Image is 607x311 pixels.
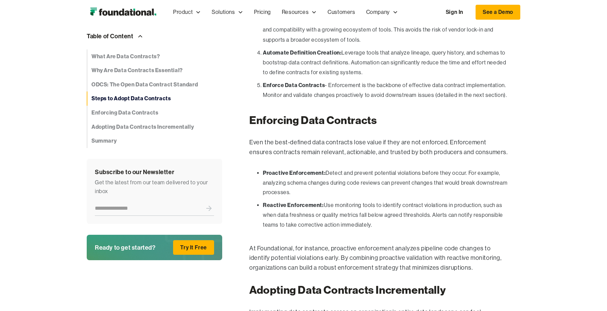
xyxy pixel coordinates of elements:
[95,201,214,215] form: Newsletter Form
[249,114,377,127] strong: Enforcing Data Contracts
[87,91,222,106] a: Steps to Adopt Data Contracts
[206,1,248,23] div: Solutions
[173,240,214,255] a: Try It Free
[263,202,324,208] strong: Reactive Enforcement:
[476,5,520,20] a: See a Demo
[366,8,390,17] div: Company
[87,120,222,134] a: Adopting Data Contracts Incrementally
[263,168,509,198] li: Detect and prevent potential violations before they occur. For example, analyzing schema changes ...
[87,5,160,19] a: home
[136,32,144,40] img: Arrow
[87,63,222,78] a: Why Are Data Contracts Essential?
[87,31,133,41] div: Table of Content
[95,242,156,252] div: Ready to get started?
[91,137,117,145] strong: Summary
[276,1,322,23] div: Resources
[212,8,235,17] div: Solutions
[263,80,509,100] li: - Enforcement is the backbone of effective data contract implementation. Monitor and validate cha...
[173,8,193,17] div: Product
[95,178,214,195] div: Get the latest from our team delivered to your inbox
[263,169,326,176] strong: Proactive Enforcement:
[91,108,158,117] strong: Enforcing Data Contracts
[249,244,509,273] p: At Foundational, for instance, proactive enforcement analyzes pipeline code changes to identify p...
[263,15,509,45] li: Choose an open, tool-agnostic standard like ODCS to ensure future-proof and compatibility with a ...
[263,200,509,230] li: Use monitoring tools to identify contract violations in production, such as when data freshness o...
[91,66,183,75] strong: Why Are Data Contracts Essential?
[91,80,198,89] strong: ODCS: The Open Data Contract Standard
[91,122,194,131] strong: Adopting Data Contracts Incrementally
[87,106,222,120] a: Enforcing Data Contracts
[168,1,206,23] div: Product
[249,1,276,23] a: Pricing
[87,5,160,19] img: Foundational Logo
[263,49,341,56] strong: Automate Definition Creation:
[439,5,470,19] a: Sign In
[282,8,309,17] div: Resources
[249,138,509,157] p: Even the best-defined data contracts lose value if they are not enforced. Enforcement ensures con...
[249,284,446,296] strong: Adopting Data Contracts Incrementally
[204,201,214,215] input: Submit
[95,167,214,177] div: Subscribe to our Newsletter
[263,48,509,78] li: Leverage tools that analyze lineage, query history, and schemas to bootstrap data contract defini...
[91,94,171,103] strong: Steps to Adopt Data Contracts
[361,1,403,23] div: Company
[87,49,222,63] a: What Are Data Contracts?
[573,278,607,311] iframe: Chat Widget
[91,52,160,61] strong: What Are Data Contracts?
[322,1,360,23] a: Customers
[263,82,325,88] strong: Enforce Data Contracts
[87,78,222,92] a: ODCS: The Open Data Contract Standard
[87,134,222,148] a: Summary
